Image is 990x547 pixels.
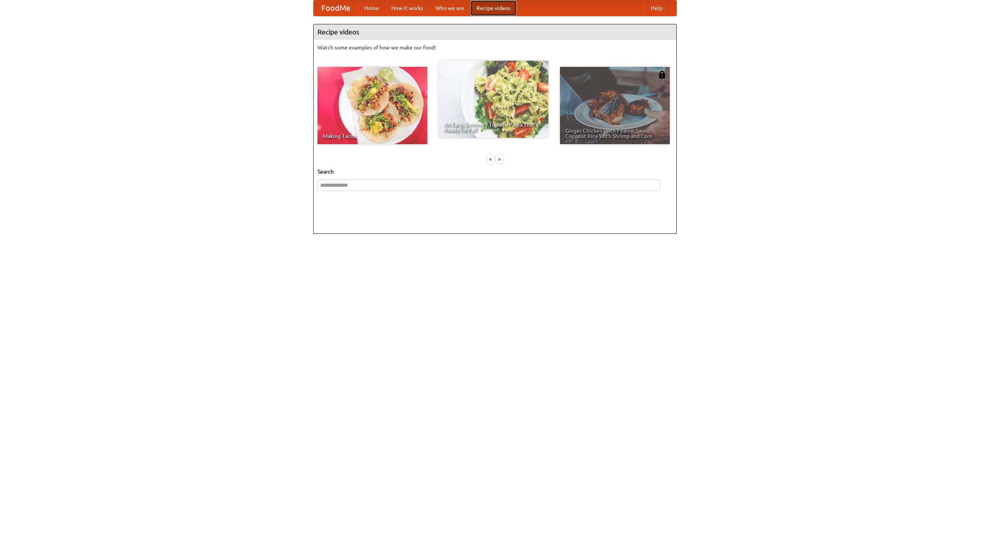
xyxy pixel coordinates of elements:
a: Recipe videos [470,0,517,16]
span: An Easy, Summery Tomato Pasta That's Ready for Fall [444,122,543,133]
h5: Search [317,168,673,176]
a: Help [645,0,669,16]
span: Making Tacos [323,133,422,139]
a: An Easy, Summery Tomato Pasta That's Ready for Fall [439,61,548,138]
a: Home [358,0,385,16]
div: « [487,154,494,164]
a: How it works [385,0,429,16]
h4: Recipe videos [314,24,676,40]
p: Watch some examples of how we make our food! [317,44,673,51]
img: 483408.png [658,71,666,78]
div: » [496,154,503,164]
a: Making Tacos [317,67,427,144]
a: FoodMe [314,0,358,16]
a: Who we are [429,0,470,16]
